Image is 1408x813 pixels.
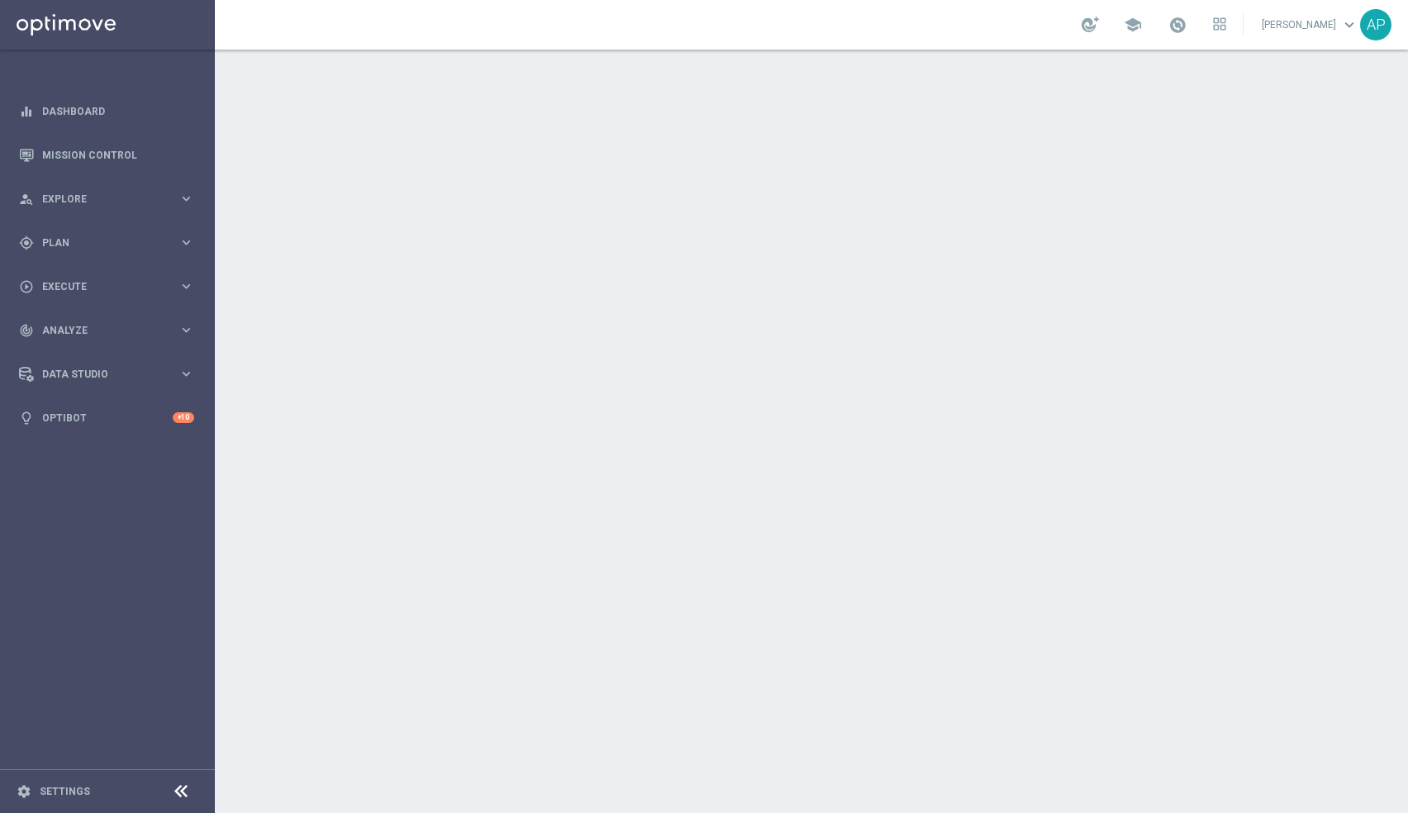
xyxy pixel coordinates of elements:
[40,787,90,796] a: Settings
[42,369,178,379] span: Data Studio
[19,192,178,207] div: Explore
[19,133,194,177] div: Mission Control
[18,280,195,293] button: play_circle_outline Execute keyboard_arrow_right
[19,279,34,294] i: play_circle_outline
[42,89,194,133] a: Dashboard
[19,323,178,338] div: Analyze
[19,89,194,133] div: Dashboard
[19,323,34,338] i: track_changes
[19,235,34,250] i: gps_fixed
[178,366,194,382] i: keyboard_arrow_right
[18,105,195,118] button: equalizer Dashboard
[178,278,194,294] i: keyboard_arrow_right
[42,238,178,248] span: Plan
[18,193,195,206] button: person_search Explore keyboard_arrow_right
[19,235,178,250] div: Plan
[1340,16,1358,34] span: keyboard_arrow_down
[178,322,194,338] i: keyboard_arrow_right
[42,133,194,177] a: Mission Control
[178,191,194,207] i: keyboard_arrow_right
[42,396,173,440] a: Optibot
[173,412,194,423] div: +10
[19,279,178,294] div: Execute
[19,192,34,207] i: person_search
[19,396,194,440] div: Optibot
[18,368,195,381] button: Data Studio keyboard_arrow_right
[19,411,34,426] i: lightbulb
[18,324,195,337] button: track_changes Analyze keyboard_arrow_right
[42,326,178,335] span: Analyze
[18,411,195,425] button: lightbulb Optibot +10
[42,282,178,292] span: Execute
[1124,16,1142,34] span: school
[19,367,178,382] div: Data Studio
[178,235,194,250] i: keyboard_arrow_right
[1360,9,1391,40] div: AP
[17,784,31,799] i: settings
[19,104,34,119] i: equalizer
[18,149,195,162] button: Mission Control
[1260,12,1360,37] a: [PERSON_NAME]keyboard_arrow_down
[42,194,178,204] span: Explore
[18,236,195,250] button: gps_fixed Plan keyboard_arrow_right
